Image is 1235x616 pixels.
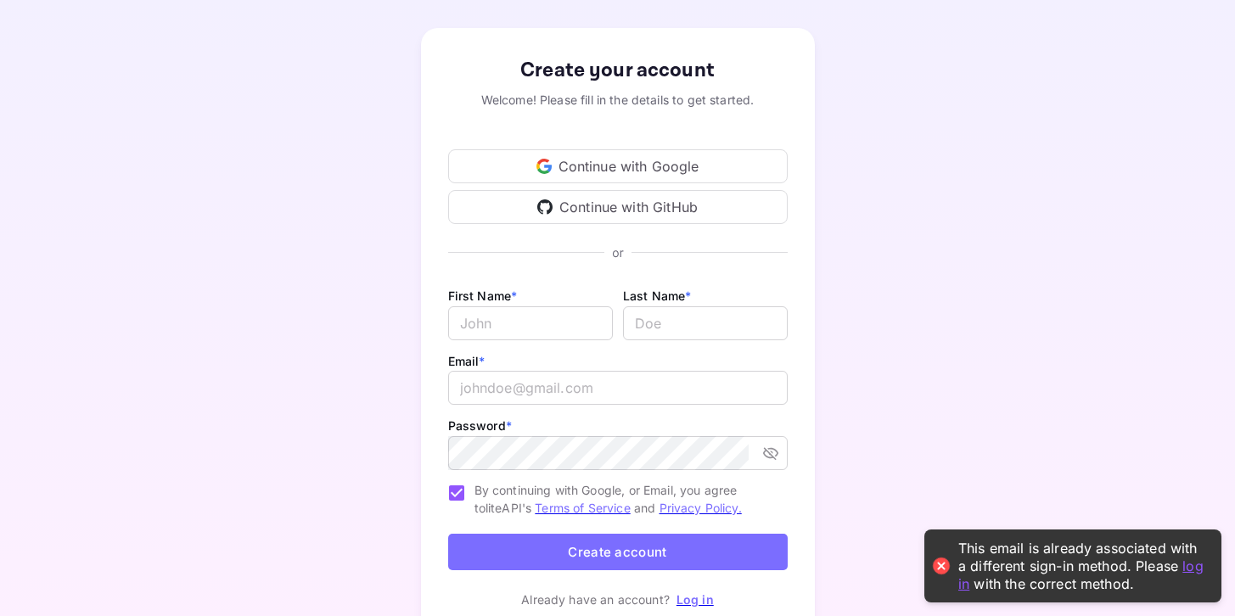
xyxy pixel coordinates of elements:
a: Terms of Service [535,501,630,515]
div: Welcome! Please fill in the details to get started. [448,91,788,109]
label: Password [448,418,512,433]
div: Continue with GitHub [448,190,788,224]
label: First Name [448,288,518,303]
a: Log in [676,592,714,607]
button: toggle password visibility [755,438,786,468]
div: Continue with Google [448,149,788,183]
a: Privacy Policy. [660,501,742,515]
label: Last Name [623,288,692,303]
button: Create account [448,534,788,570]
div: Create your account [448,55,788,86]
div: This email is already associated with a different sign-in method. Please with the correct method. [958,540,1204,592]
input: Doe [623,306,788,340]
label: Email [448,354,486,368]
input: johndoe@gmail.com [448,371,788,405]
p: Already have an account? [521,591,670,608]
a: log in [958,557,1204,591]
input: John [448,306,613,340]
span: By continuing with Google, or Email, you agree to liteAPI's and [474,481,774,517]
